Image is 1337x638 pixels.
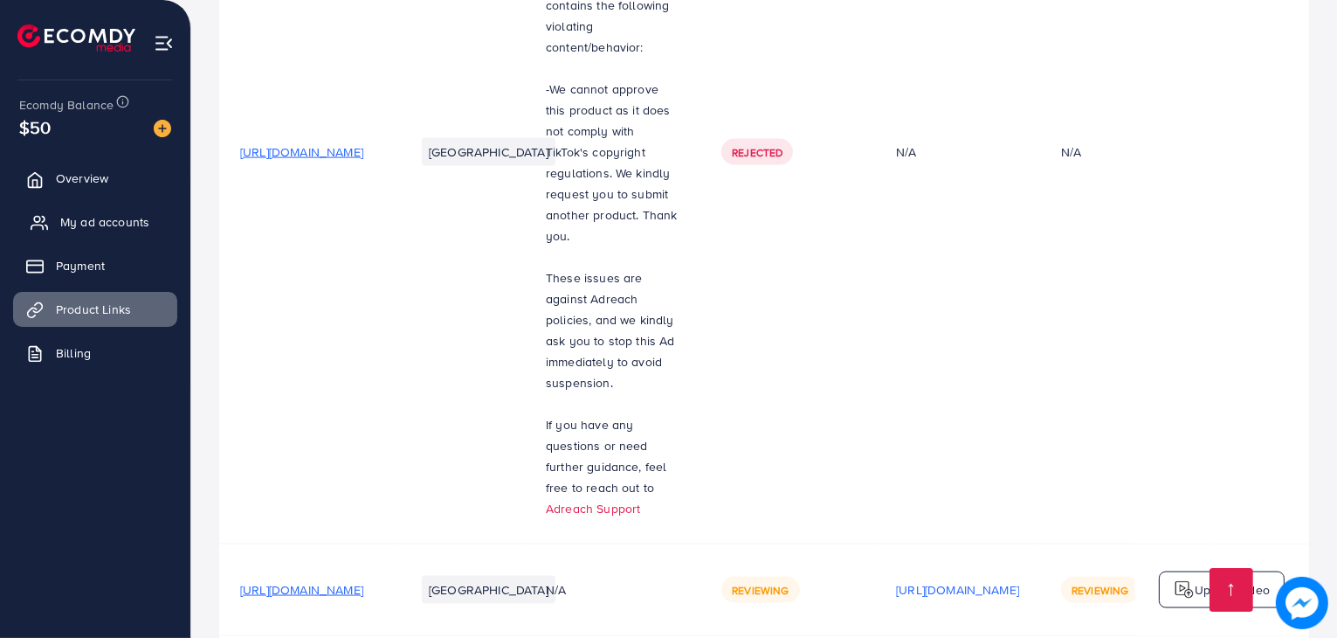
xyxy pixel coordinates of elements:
[546,79,679,246] p: -
[422,576,555,604] li: [GEOGRAPHIC_DATA]
[56,257,105,274] span: Payment
[546,80,678,245] span: We cannot approve this product as it does not comply with TikTok's copyright regulations. We kind...
[13,161,177,196] a: Overview
[1195,579,1270,600] p: Upload video
[546,267,679,393] p: These issues are against Adreach policies, and we kindly ask you to stop this Ad immediately to a...
[1072,583,1128,598] span: Reviewing
[896,143,1019,161] div: N/A
[240,143,363,161] span: [URL][DOMAIN_NAME]
[732,583,789,598] span: Reviewing
[546,500,640,517] a: Adreach Support
[13,336,177,371] a: Billing
[546,581,566,599] span: N/A
[13,248,177,283] a: Payment
[1174,579,1195,600] img: logo
[13,292,177,327] a: Product Links
[154,33,174,53] img: menu
[546,416,667,496] span: If you have any questions or need further guidance, feel free to reach out to
[17,24,135,52] img: logo
[240,581,363,599] span: [URL][DOMAIN_NAME]
[1276,577,1328,629] img: image
[13,205,177,239] a: My ad accounts
[56,344,91,362] span: Billing
[422,138,555,166] li: [GEOGRAPHIC_DATA]
[56,301,131,318] span: Product Links
[19,96,114,114] span: Ecomdy Balance
[1061,143,1081,161] div: N/A
[732,145,782,160] span: Rejected
[60,213,149,231] span: My ad accounts
[19,114,51,140] span: $50
[56,170,108,187] span: Overview
[896,579,1019,600] p: [URL][DOMAIN_NAME]
[154,120,171,137] img: image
